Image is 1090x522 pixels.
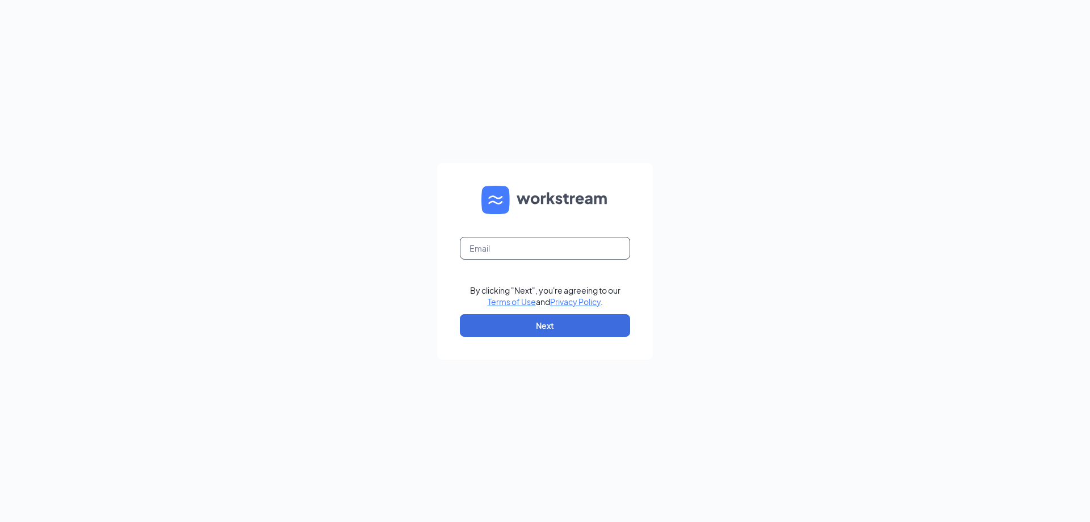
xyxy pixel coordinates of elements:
button: Next [460,314,630,337]
a: Privacy Policy [550,297,601,307]
input: Email [460,237,630,260]
a: Terms of Use [488,297,536,307]
div: By clicking "Next", you're agreeing to our and . [470,285,621,307]
img: WS logo and Workstream text [481,186,609,214]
